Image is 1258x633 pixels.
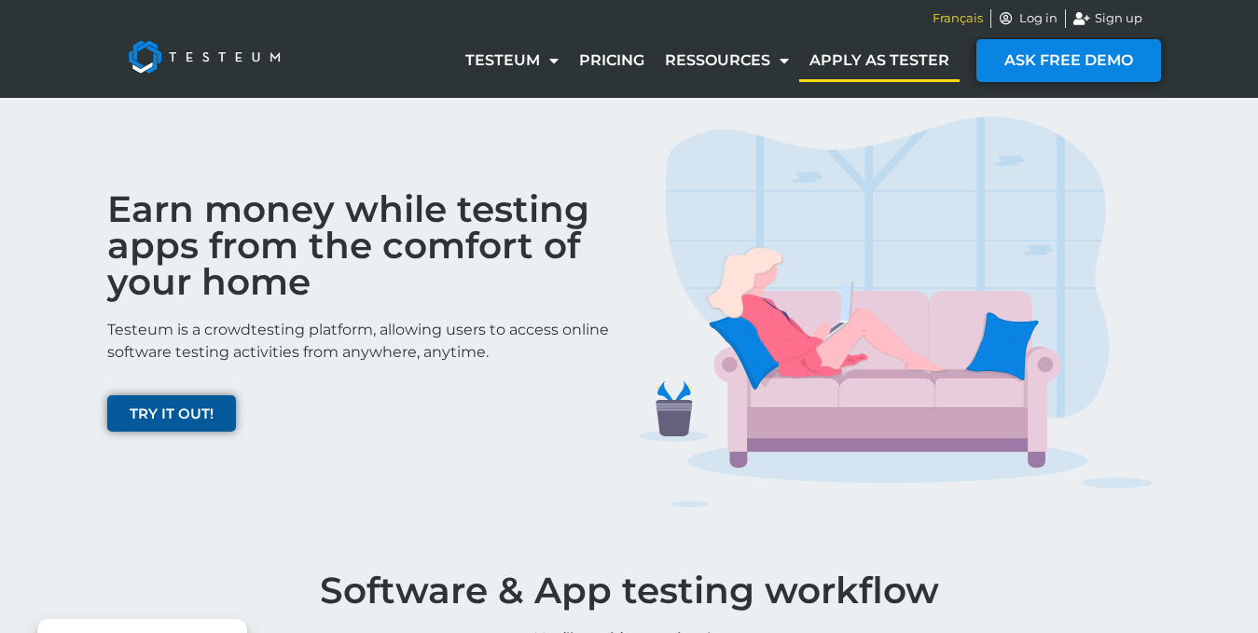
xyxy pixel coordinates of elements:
[98,572,1161,609] h1: Software & App testing workflow
[130,406,214,420] span: TRY IT OUT!
[455,39,960,82] nav: Menu
[639,117,1152,508] img: TESTERS IMG 1
[107,191,620,300] h2: Earn money while testing apps from the comfort of your home
[107,20,301,94] img: Testeum Logo - Application crowdtesting platform
[1090,9,1142,28] span: Sign up
[107,319,620,364] p: Testeum is a crowdtesting platform, allowing users to access online software testing activities f...
[1015,9,1058,28] span: Log in
[976,39,1161,82] a: ASK FREE DEMO
[455,39,569,82] a: Testeum
[1004,53,1133,68] span: ASK FREE DEMO
[999,9,1058,28] a: Log in
[799,39,960,82] a: Apply as tester
[569,39,655,82] a: Pricing
[933,9,983,28] a: Français
[107,395,236,432] a: TRY IT OUT!
[1073,9,1142,28] a: Sign up
[655,39,799,82] a: Ressources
